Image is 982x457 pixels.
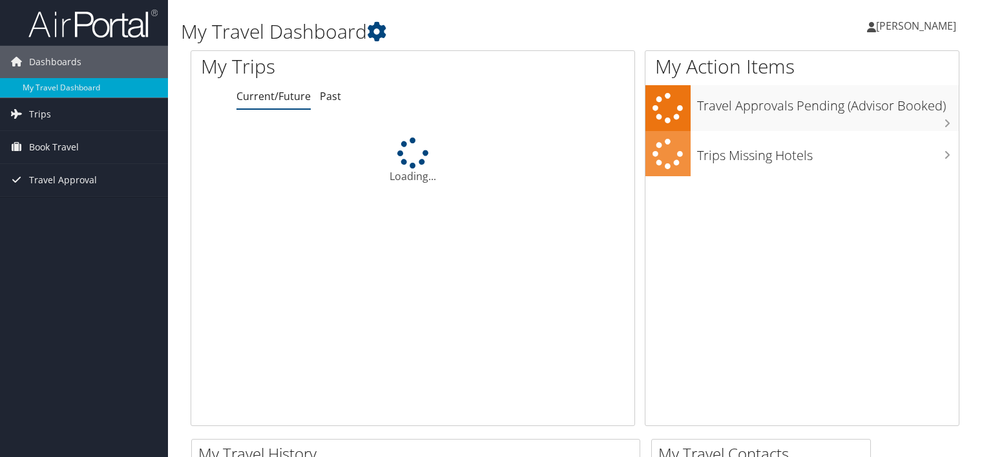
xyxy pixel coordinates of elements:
span: Travel Approval [29,164,97,196]
a: Past [320,89,341,103]
h1: My Travel Dashboard [181,18,706,45]
span: Dashboards [29,46,81,78]
a: Travel Approvals Pending (Advisor Booked) [645,85,959,131]
h3: Trips Missing Hotels [697,140,959,165]
img: airportal-logo.png [28,8,158,39]
h1: My Trips [201,53,440,80]
a: [PERSON_NAME] [867,6,969,45]
div: Loading... [191,137,634,184]
h1: My Action Items [645,53,959,80]
h3: Travel Approvals Pending (Advisor Booked) [697,90,959,115]
a: Trips Missing Hotels [645,131,959,177]
span: Book Travel [29,131,79,163]
a: Current/Future [236,89,311,103]
span: [PERSON_NAME] [876,19,956,33]
span: Trips [29,98,51,130]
